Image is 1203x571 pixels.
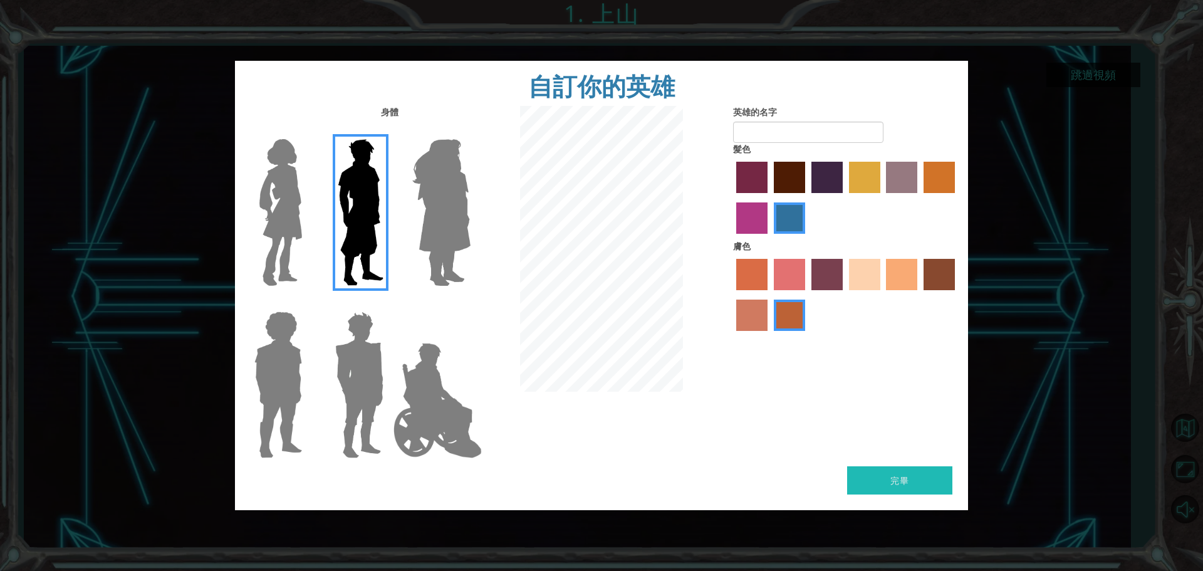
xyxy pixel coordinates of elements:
img: 英雄紫水晶 [407,134,476,291]
font: 完畢 [890,474,909,486]
font: 英雄的名字 [733,107,777,117]
label: 膚色 [774,259,805,290]
label: 山梨皮顏色 [736,259,768,290]
img: 英雄石榴石 [330,306,388,463]
font: 自訂你的英雄 [528,70,675,103]
label: 煙樹皮顏色 [774,300,805,331]
label: 中紅紫色頭髮 [736,202,768,234]
label: 金色滴染髮劑 [924,162,955,193]
img: 英雄拉爾斯 [333,134,388,291]
label: 鬱金香樹染髮劑 [849,162,880,193]
label: 托斯卡膚色 [811,259,843,290]
font: 身體 [381,107,398,117]
font: 髮色 [733,144,751,154]
label: 塔可膚色 [886,259,917,290]
label: 沙灘膚色 [849,259,880,290]
label: 灼燒沙膚色 [736,300,768,331]
font: 膚色 [733,241,751,251]
label: 拉奇馬拉染髮劑 [774,202,805,234]
label: 栗色頭髮 [774,162,805,193]
label: 芭莎染髮劑 [886,162,917,193]
img: 英雄傑米 [388,338,487,463]
label: 業力膚色 [924,259,955,290]
img: 英雄康妮 [254,134,307,291]
button: 完畢 [847,466,952,495]
label: 熱門紫色髮色 [811,162,843,193]
label: 辣椒粉髮色 [736,162,768,193]
img: 英雄史蒂文 [249,306,307,463]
